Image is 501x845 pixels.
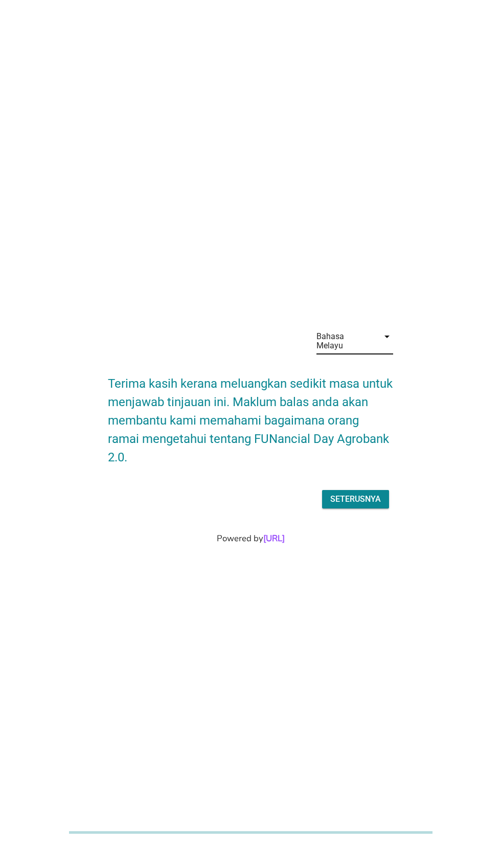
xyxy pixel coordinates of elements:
[322,490,389,508] button: Seterusnya
[12,532,489,545] div: Powered by
[263,532,285,544] a: [URL]
[108,364,393,466] h2: Terima kasih kerana meluangkan sedikit masa untuk menjawab tinjauan ini. Maklum balas anda akan m...
[316,332,373,350] div: Bahasa Melayu
[330,493,381,505] div: Seterusnya
[381,330,393,343] i: arrow_drop_down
